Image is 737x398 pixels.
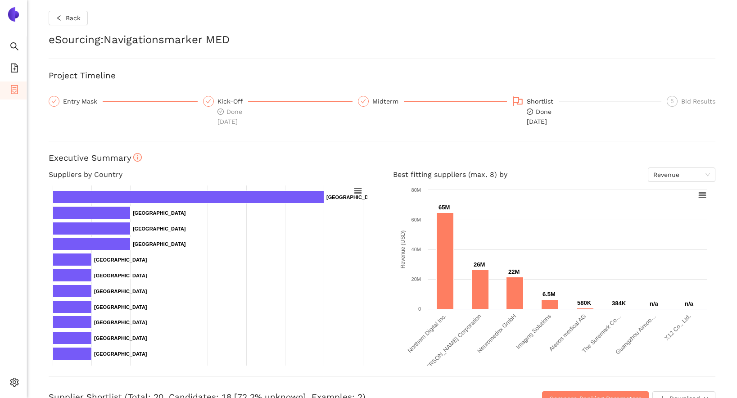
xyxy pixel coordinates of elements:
[512,96,661,127] div: Shortlistcheck-circleDone[DATE]
[49,96,198,107] div: Entry Mask
[94,320,147,325] text: [GEOGRAPHIC_DATA]
[527,109,533,115] span: check-circle
[614,313,657,356] text: Guangzhou Aimoo…
[326,194,380,200] text: [GEOGRAPHIC_DATA]
[411,276,420,282] text: 20M
[49,152,715,164] h3: Executive Summary
[671,98,674,104] span: 5
[474,261,485,268] text: 26M
[63,96,103,107] div: Entry Mask
[420,313,482,375] text: [PERSON_NAME] Corporation
[515,312,552,350] text: Imaging Solutions
[10,60,19,78] span: file-add
[393,167,716,182] h4: Best fitting suppliers (max. 8) by
[411,217,420,222] text: 60M
[94,257,147,262] text: [GEOGRAPHIC_DATA]
[547,313,587,353] text: Atesos medical AG
[10,375,19,393] span: setting
[527,108,552,125] span: Done [DATE]
[663,313,692,342] text: X12 Co., Ltd.
[543,291,556,298] text: 6.5M
[10,82,19,100] span: container
[411,187,420,193] text: 80M
[217,108,242,125] span: Done [DATE]
[51,99,57,104] span: check
[577,299,592,306] text: 580K
[94,304,147,310] text: [GEOGRAPHIC_DATA]
[133,210,186,216] text: [GEOGRAPHIC_DATA]
[49,167,371,182] h4: Suppliers by Country
[612,300,626,307] text: 384K
[439,204,450,211] text: 65M
[133,226,186,231] text: [GEOGRAPHIC_DATA]
[66,13,81,23] span: Back
[133,241,186,247] text: [GEOGRAPHIC_DATA]
[94,351,147,357] text: [GEOGRAPHIC_DATA]
[681,98,715,105] span: Bid Results
[650,300,659,307] text: n/a
[411,247,420,252] text: 40M
[206,99,211,104] span: check
[217,96,248,107] div: Kick-Off
[653,168,710,181] span: Revenue
[94,289,147,294] text: [GEOGRAPHIC_DATA]
[512,96,523,107] span: flag
[372,96,404,107] div: Midterm
[361,99,366,104] span: check
[685,300,694,307] text: n/a
[10,39,19,57] span: search
[133,153,142,162] span: info-circle
[49,70,715,81] h3: Project Timeline
[94,273,147,278] text: [GEOGRAPHIC_DATA]
[475,313,517,354] text: Neuromedex GmbH
[406,313,448,354] text: Northern Digital Inc.
[508,268,520,275] text: 22M
[49,32,715,48] h2: eSourcing : Navigationsmarker MED
[217,109,224,115] span: check-circle
[580,313,622,354] text: The Suremark Co…
[6,7,21,22] img: Logo
[400,231,406,269] text: Revenue (USD)
[527,96,559,107] div: Shortlist
[56,15,62,22] span: left
[49,11,88,25] button: leftBack
[418,306,420,312] text: 0
[94,335,147,341] text: [GEOGRAPHIC_DATA]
